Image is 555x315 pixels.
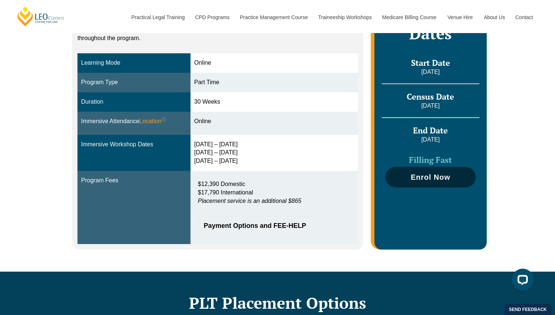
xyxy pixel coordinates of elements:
[382,136,479,144] p: [DATE]
[198,181,245,187] span: $12,390 Domestic
[162,117,166,122] sup: ⓘ
[81,140,187,149] div: Immersive Workshop Dates
[194,59,354,67] div: Online
[413,125,448,136] span: End Date
[385,167,476,187] a: Enrol Now
[382,68,479,76] p: [DATE]
[407,91,454,102] span: Census Date
[411,173,450,181] span: Enrol Now
[506,266,537,297] iframe: LiveChat chat widget
[189,1,234,33] a: CPD Programs
[81,59,187,67] div: Learning Mode
[81,78,187,87] div: Program Type
[194,140,354,166] div: [DATE] – [DATE] [DATE] – [DATE] [DATE] – [DATE]
[81,98,187,106] div: Duration
[81,117,187,126] div: Immersive Attendance
[510,1,538,33] a: Contact
[17,6,65,27] a: [PERSON_NAME] Centre for Law
[313,1,377,33] a: Traineeship Workshops
[126,1,190,33] a: Practical Legal Training
[194,117,354,126] div: Online
[377,1,442,33] a: Medicare Billing Course
[198,198,301,204] em: Placement service is an additional $865
[235,1,313,33] a: Practice Management Course
[478,1,510,33] a: About Us
[411,57,450,68] span: Start Date
[204,222,337,229] span: Payment Options and FEE-HELP
[382,24,479,43] h2: Dates
[81,176,187,185] div: Program Fees
[194,98,354,106] div: 30 Weeks
[442,1,478,33] a: Venue Hire
[409,154,452,165] span: Filling Fast
[139,117,166,126] span: Location
[194,78,354,87] div: Part Time
[382,102,479,110] p: [DATE]
[68,294,487,312] h2: PLT Placement Options
[198,189,253,196] span: $17,790 International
